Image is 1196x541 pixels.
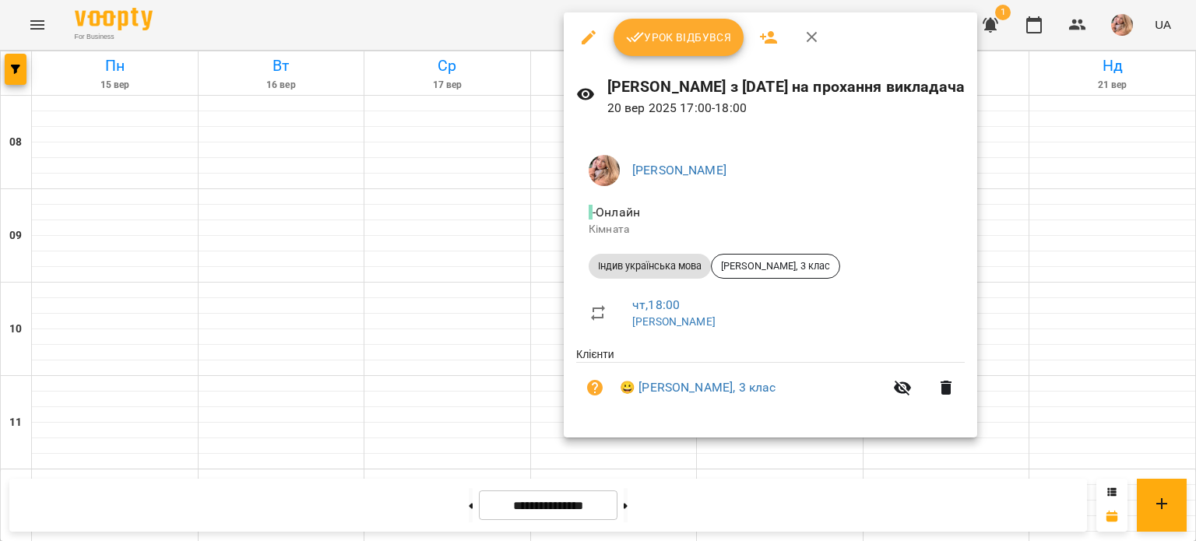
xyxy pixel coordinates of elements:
[589,259,711,273] span: Індив українська мова
[576,346,965,419] ul: Клієнти
[576,369,614,406] button: Візит ще не сплачено. Додати оплату?
[712,259,839,273] span: [PERSON_NAME], 3 клас
[711,254,840,279] div: [PERSON_NAME], 3 клас
[620,378,776,397] a: 😀 [PERSON_NAME], 3 клас
[626,28,732,47] span: Урок відбувся
[589,222,952,237] p: Кімната
[632,315,716,328] a: [PERSON_NAME]
[589,205,643,220] span: - Онлайн
[632,163,726,177] a: [PERSON_NAME]
[632,297,680,312] a: чт , 18:00
[607,75,965,99] h6: [PERSON_NAME] з [DATE] на прохання викладача
[589,155,620,186] img: 9c4c51a4d42acbd288cc1c133c162c1f.jpg
[614,19,744,56] button: Урок відбувся
[607,99,965,118] p: 20 вер 2025 17:00 - 18:00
